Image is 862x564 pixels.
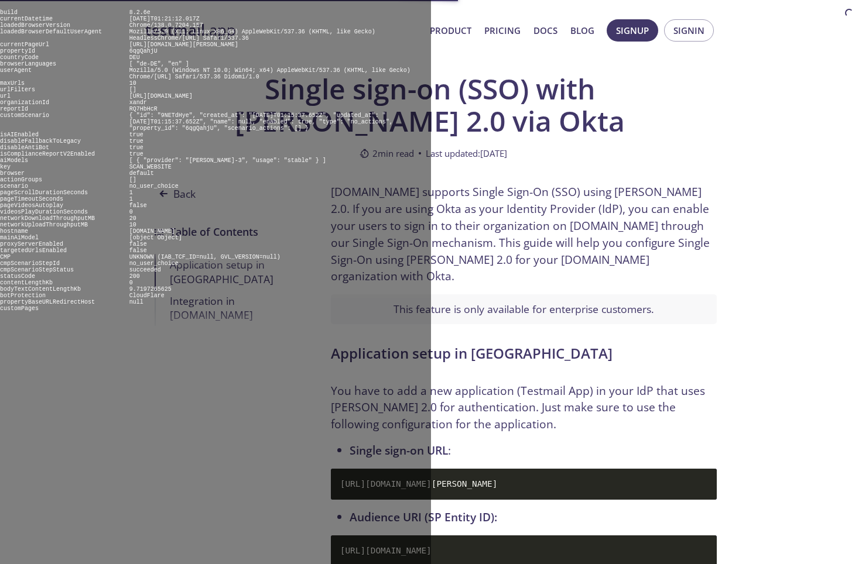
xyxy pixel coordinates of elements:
pre: 20 [129,215,136,222]
pre: 10 [129,222,136,228]
pre: RQ7HbHcR [129,106,158,112]
pre: null [129,299,143,305]
span: Signup [616,23,649,38]
pre: [URL][DOMAIN_NAME] [129,93,193,99]
pre: default [129,170,154,177]
pre: [DATE]T01:21:12.017Z [129,16,200,22]
pre: xandr [129,99,147,106]
pre: 6qgQahjU [129,48,158,54]
pre: DEU [129,54,140,61]
pre: 10 [129,80,136,87]
li: : [350,442,717,459]
p: [DOMAIN_NAME] supports Single Sign-On (SSO) using [PERSON_NAME] 2.0. If you are using Okta as you... [331,184,717,285]
pre: no_user_choice [129,260,179,267]
a: Product [430,23,471,38]
pre: { "id": "9NETdHye", "created_at": "[DATE]T01:15:37.652Z", "updated_at": "[DATE]T01:15:37.652Z", "... [129,112,393,132]
pre: CloudFlare [129,293,165,299]
pre: Mozilla/5.0 (Windows NT 10.0; Win64; x64) AppleWebKit/537.36 (KHTML, like Gecko) Chrome/[URL] Saf... [129,67,411,80]
pre: [object Object] [129,235,182,241]
pre: [ { "provider": "[PERSON_NAME]-3", "usage": "stable" } ] [129,157,326,164]
a: Pricing [484,23,521,38]
span: Signin [673,23,704,38]
pre: 0 [129,280,133,286]
pre: [URL][DOMAIN_NAME][PERSON_NAME] [129,42,238,48]
pre: succeeded [129,267,161,273]
pre: 8.2.6e [129,9,150,16]
pre: Mozilla/5.0 (X11; Linux x86_64) AppleWebKit/537.36 (KHTML, like Gecko) HeadlessChrome/[URL] Safar... [129,29,375,42]
pre: 0 [129,209,133,215]
pre: 9.7197265625 [129,286,172,293]
pre: Chrome/138.0.7204.157 [129,22,203,29]
pre: SCAN_WEBSITE [129,164,172,170]
pre: [] [129,87,136,93]
pre: [] [129,177,136,183]
span: Last updated: [DATE] [426,146,507,160]
h2: Application setup in [GEOGRAPHIC_DATA] [331,343,717,364]
button: Signin [664,19,714,42]
a: Blog [570,23,594,38]
p: You have to add a new application (Testmail App) in your IdP that uses [PERSON_NAME] 2.0 for auth... [331,383,717,433]
pre: 1 [129,190,133,196]
pre: UNKNOWN (IAB_TCF_ID=null, GVL_VERSION=null) [129,254,281,260]
pre: true [129,132,143,138]
code: [URL][DOMAIN_NAME][PERSON_NAME] [331,469,717,500]
pre: false [129,247,147,254]
pre: no_user_choice [129,183,179,190]
pre: [DOMAIN_NAME] [129,228,175,235]
pre: true [129,151,143,157]
blockquote: This feature is only available for enterprise customers. [331,294,717,324]
pre: 200 [129,273,140,280]
button: Signup [607,19,658,42]
pre: [ "de-DE", "en" ] [129,61,189,67]
a: Docs [533,23,557,38]
pre: false [129,241,147,247]
pre: 1 [129,196,133,202]
pre: false [129,202,147,209]
pre: true [129,145,143,151]
pre: true [129,138,143,145]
